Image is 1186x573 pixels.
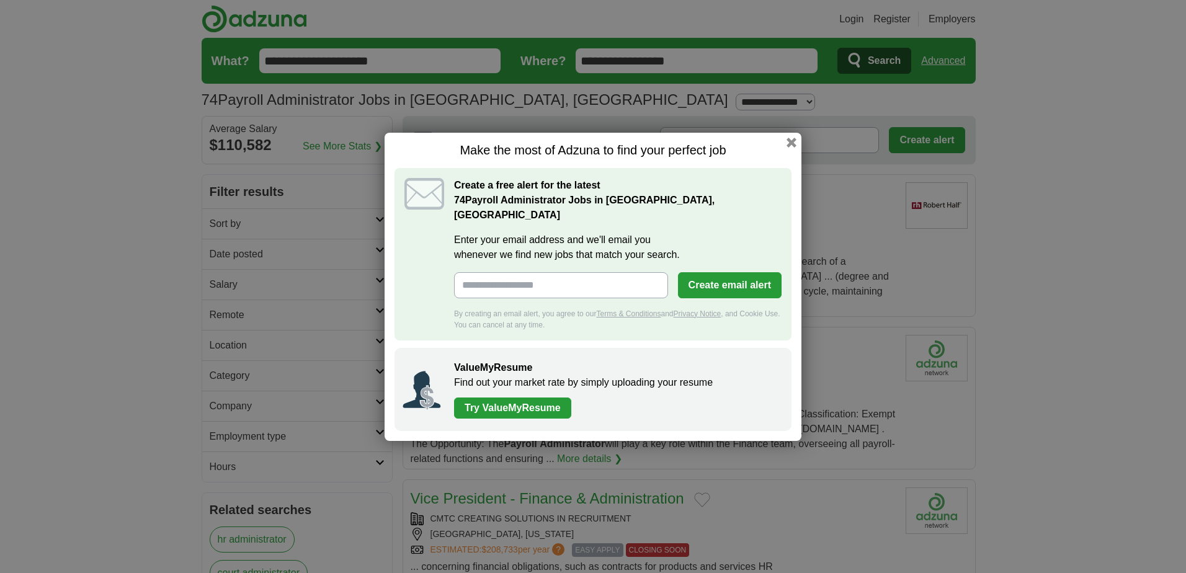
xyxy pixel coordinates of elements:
[395,143,791,158] h1: Make the most of Adzuna to find your perfect job
[678,272,782,298] button: Create email alert
[596,309,661,318] a: Terms & Conditions
[454,178,782,223] h2: Create a free alert for the latest
[454,193,465,208] span: 74
[454,375,779,390] p: Find out your market rate by simply uploading your resume
[454,308,782,331] div: By creating an email alert, you agree to our and , and Cookie Use. You can cancel at any time.
[454,233,782,262] label: Enter your email address and we'll email you whenever we find new jobs that match your search.
[454,360,779,375] h2: ValueMyResume
[404,178,444,210] img: icon_email.svg
[454,398,571,419] a: Try ValueMyResume
[674,309,721,318] a: Privacy Notice
[454,195,715,220] strong: Payroll Administrator Jobs in [GEOGRAPHIC_DATA], [GEOGRAPHIC_DATA]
